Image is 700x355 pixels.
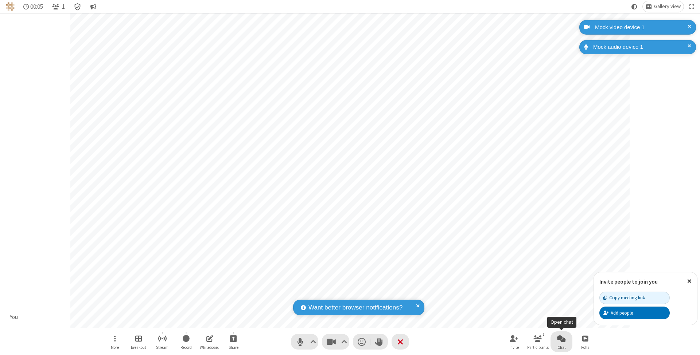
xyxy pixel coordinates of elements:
button: Fullscreen [687,1,697,12]
span: Chat [557,345,566,350]
button: Copy meeting link [599,292,670,304]
button: Raise hand [370,334,388,350]
button: Change layout [643,1,684,12]
button: Mute (⌘+Shift+A) [291,334,318,350]
button: Start streaming [151,331,173,352]
span: Participants [527,345,549,350]
span: Invite [509,345,519,350]
span: Whiteboard [200,345,219,350]
span: More [111,345,119,350]
button: Stop video (⌘+Shift+V) [322,334,349,350]
button: Video setting [339,334,349,350]
button: Start sharing [222,331,244,352]
button: Close popover [682,272,697,290]
button: Open participant list [527,331,549,352]
button: Open chat [551,331,572,352]
button: Invite participants (⌘+Shift+I) [503,331,525,352]
button: Using system theme [629,1,640,12]
span: Gallery view [654,4,681,9]
button: Send a reaction [353,334,370,350]
button: Open poll [574,331,596,352]
div: Mock audio device 1 [591,43,691,51]
div: Meeting details Encryption enabled [71,1,85,12]
button: Add people [599,307,670,319]
span: Breakout [131,345,146,350]
span: 1 [62,3,65,10]
button: Manage Breakout Rooms [128,331,149,352]
span: 00:05 [30,3,43,10]
span: Record [180,345,192,350]
label: Invite people to join you [599,278,658,285]
span: Polls [581,345,589,350]
button: Open participant list [49,1,68,12]
button: Start recording [175,331,197,352]
div: Mock video device 1 [592,23,691,32]
span: Share [229,345,238,350]
button: Open menu [104,331,126,352]
div: You [7,313,21,322]
div: Copy meeting link [603,294,645,301]
div: Timer [20,1,46,12]
button: Conversation [87,1,99,12]
div: 1 [541,331,547,338]
button: End or leave meeting [392,334,409,350]
span: Stream [156,345,168,350]
span: Want better browser notifications? [308,303,402,312]
button: Audio settings [308,334,318,350]
button: Open shared whiteboard [199,331,221,352]
img: QA Selenium DO NOT DELETE OR CHANGE [6,2,15,11]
